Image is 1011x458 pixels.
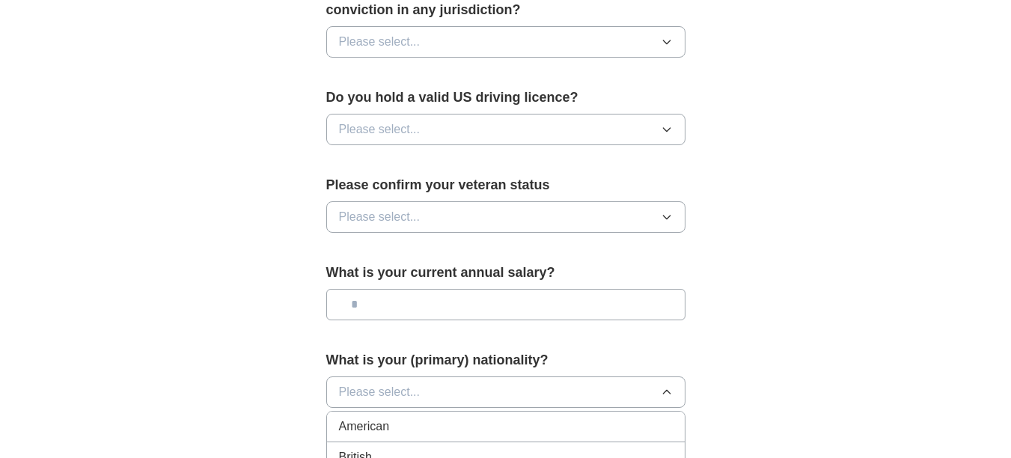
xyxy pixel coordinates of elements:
[339,418,390,436] span: American
[339,33,421,51] span: Please select...
[339,383,421,401] span: Please select...
[326,114,685,145] button: Please select...
[326,376,685,408] button: Please select...
[339,208,421,226] span: Please select...
[339,120,421,138] span: Please select...
[326,175,685,195] label: Please confirm your veteran status
[326,201,685,233] button: Please select...
[326,88,685,108] label: Do you hold a valid US driving licence?
[326,350,685,370] label: What is your (primary) nationality?
[326,263,685,283] label: What is your current annual salary?
[326,26,685,58] button: Please select...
